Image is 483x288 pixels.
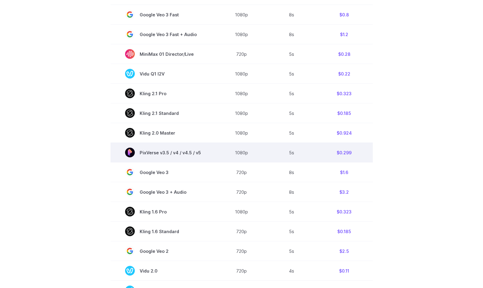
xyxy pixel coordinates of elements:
td: 720p [216,44,268,64]
font: Kling 2.1 Standard [140,110,179,117]
font: Kling 1.6 Standard [140,228,179,235]
font: Google Veo 3 Fast [140,11,179,18]
td: 5s [268,103,316,123]
td: 1080p [216,5,268,25]
td: $2.5 [316,241,373,261]
td: 5s [268,64,316,84]
font: Google Veo 2 [140,248,168,255]
td: 5s [268,44,316,64]
td: 8s [268,162,316,182]
td: 8s [268,25,316,44]
font: PixVerse v3.5 / v4 / v4.5 / v5 [140,149,201,156]
td: $0.22 [316,64,373,84]
td: $0.323 [316,84,373,103]
td: 1080p [216,143,268,162]
td: 1080p [216,202,268,222]
td: $0.299 [316,143,373,162]
font: Google Veo 3 [140,169,168,176]
font: Google Veo 3 + Audio [140,189,186,196]
font: Google Veo 3 Fast + Audio [140,31,197,38]
td: 1080p [216,25,268,44]
td: 5s [268,84,316,103]
td: $1.6 [316,162,373,182]
td: 4s [268,261,316,281]
td: $0.28 [316,44,373,64]
td: 720p [216,182,268,202]
td: $0.323 [316,202,373,222]
td: 5s [268,123,316,143]
td: $3.2 [316,182,373,202]
font: Kling 1.6 Pro [140,208,167,215]
td: 1080p [216,103,268,123]
td: 720p [216,222,268,241]
td: 1080p [216,123,268,143]
td: $0.185 [316,222,373,241]
td: 5s [268,222,316,241]
td: 720p [216,261,268,281]
td: $0.924 [316,123,373,143]
td: 720p [216,162,268,182]
td: 8s [268,5,316,25]
td: $0.11 [316,261,373,281]
td: 720p [216,241,268,261]
td: 5s [268,241,316,261]
td: 5s [268,202,316,222]
font: Kling 2.0 Master [140,129,175,136]
td: $1.2 [316,25,373,44]
td: $0.8 [316,5,373,25]
td: $0.185 [316,103,373,123]
font: Vidu 2.0 [140,267,158,274]
font: Vidu Q1 I2V [140,70,165,77]
td: 1080p [216,84,268,103]
td: 5s [268,143,316,162]
td: 8s [268,182,316,202]
font: Kling 2.1 Pro [140,90,166,97]
td: 1080p [216,64,268,84]
font: MiniMax 01 Director/Live [140,51,194,58]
